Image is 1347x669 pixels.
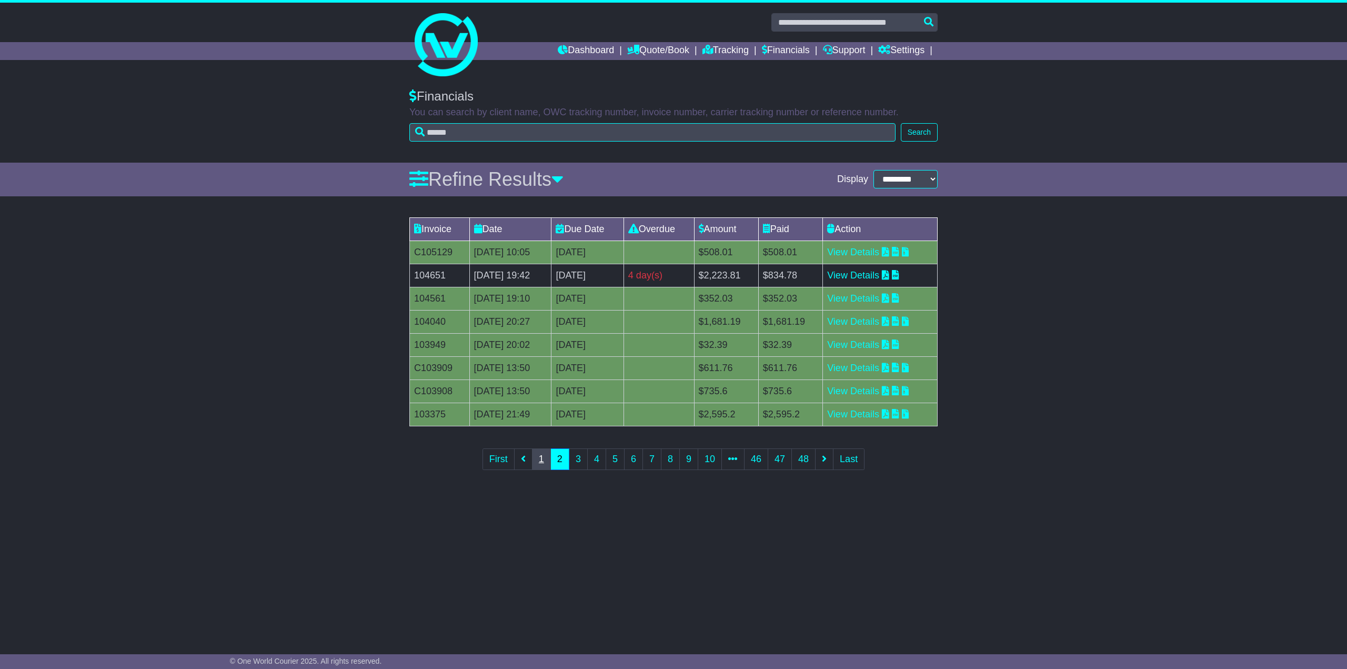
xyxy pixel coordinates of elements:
[410,310,470,333] td: 104040
[569,448,588,470] a: 3
[230,657,382,665] span: © One World Courier 2025. All rights reserved.
[827,386,879,396] a: View Details
[823,42,866,60] a: Support
[758,264,822,287] td: $834.78
[551,241,624,264] td: [DATE]
[768,448,792,470] a: 47
[469,287,551,310] td: [DATE] 19:10
[628,268,690,283] div: 4 day(s)
[558,42,614,60] a: Dashboard
[833,448,865,470] a: Last
[469,380,551,403] td: [DATE] 13:50
[758,310,822,333] td: $1,681.19
[551,333,624,356] td: [DATE]
[469,310,551,333] td: [DATE] 20:27
[694,241,758,264] td: $508.01
[827,247,879,257] a: View Details
[758,380,822,403] td: $735.6
[551,356,624,380] td: [DATE]
[827,409,879,420] a: View Details
[624,217,694,241] td: Overdue
[587,448,606,470] a: 4
[410,217,470,241] td: Invoice
[694,333,758,356] td: $32.39
[827,340,879,350] a: View Details
[410,380,470,403] td: C103908
[550,448,569,470] a: 2
[694,217,758,241] td: Amount
[410,333,470,356] td: 103949
[758,217,822,241] td: Paid
[469,241,551,264] td: [DATE] 10:05
[694,287,758,310] td: $352.03
[410,356,470,380] td: C103909
[551,380,624,403] td: [DATE]
[791,448,816,470] a: 48
[901,123,938,142] button: Search
[551,287,624,310] td: [DATE]
[679,448,698,470] a: 9
[469,333,551,356] td: [DATE] 20:02
[482,448,515,470] a: First
[827,316,879,327] a: View Details
[627,42,689,60] a: Quote/Book
[410,287,470,310] td: 104561
[827,363,879,373] a: View Details
[410,241,470,264] td: C105129
[694,264,758,287] td: $2,223.81
[827,270,879,281] a: View Details
[469,403,551,426] td: [DATE] 21:49
[694,356,758,380] td: $611.76
[409,107,938,118] p: You can search by client name, OWC tracking number, invoice number, carrier tracking number or re...
[762,42,810,60] a: Financials
[551,403,624,426] td: [DATE]
[551,310,624,333] td: [DATE]
[878,42,924,60] a: Settings
[758,241,822,264] td: $508.01
[837,174,868,185] span: Display
[823,217,938,241] td: Action
[409,89,938,104] div: Financials
[469,264,551,287] td: [DATE] 19:42
[606,448,625,470] a: 5
[551,217,624,241] td: Due Date
[698,448,722,470] a: 10
[758,287,822,310] td: $352.03
[551,264,624,287] td: [DATE]
[410,264,470,287] td: 104651
[702,42,749,60] a: Tracking
[694,380,758,403] td: $735.6
[469,356,551,380] td: [DATE] 13:50
[758,356,822,380] td: $611.76
[409,168,564,190] a: Refine Results
[642,448,661,470] a: 7
[758,333,822,356] td: $32.39
[661,448,680,470] a: 8
[469,217,551,241] td: Date
[532,448,551,470] a: 1
[694,403,758,426] td: $2,595.2
[744,448,768,470] a: 46
[758,403,822,426] td: $2,595.2
[827,293,879,304] a: View Details
[410,403,470,426] td: 103375
[624,448,643,470] a: 6
[694,310,758,333] td: $1,681.19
